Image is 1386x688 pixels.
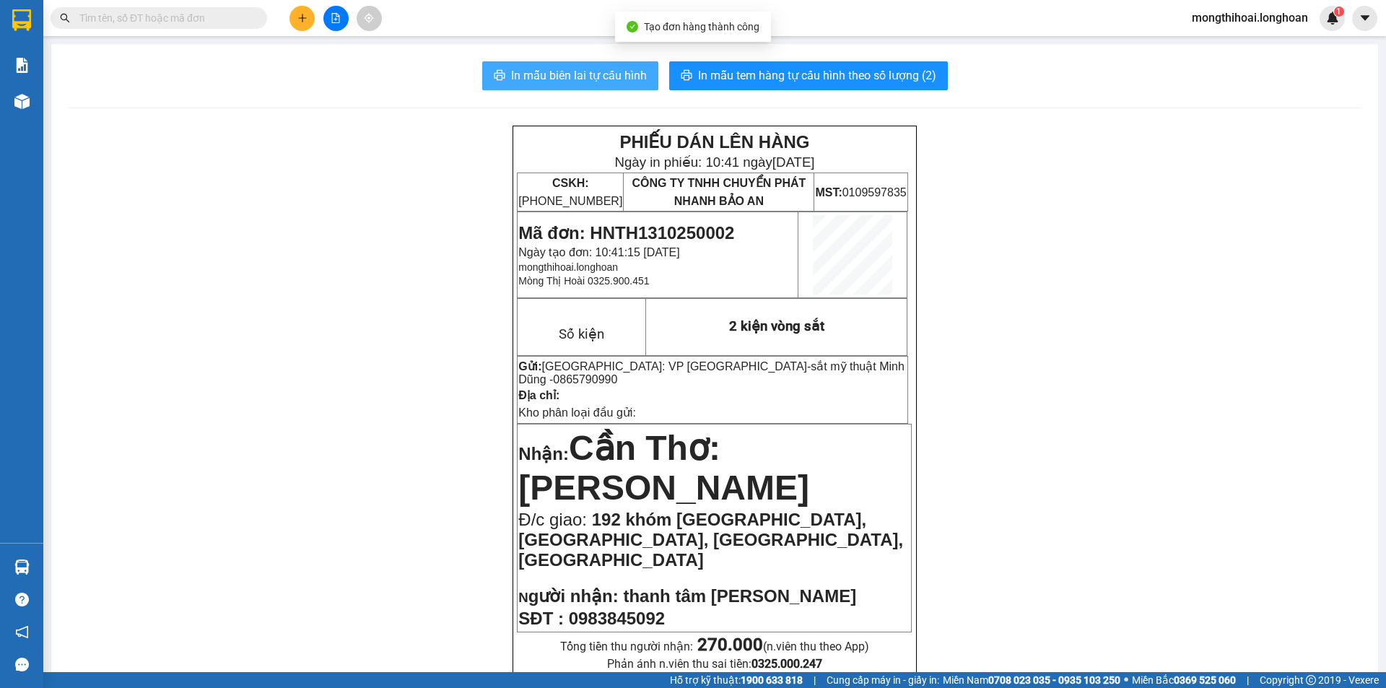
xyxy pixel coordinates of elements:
strong: PHIẾU DÁN LÊN HÀNG [96,6,286,26]
span: CÔNG TY TNHH CHUYỂN PHÁT NHANH BẢO AN [126,49,265,75]
strong: PHIẾU DÁN LÊN HÀNG [619,132,809,152]
strong: N [518,590,618,605]
span: [DATE] [772,154,815,170]
strong: CSKH: [40,49,77,61]
button: file-add [323,6,349,31]
span: thanh tâm [PERSON_NAME] [623,586,856,606]
span: file-add [331,13,341,23]
span: 0865790990 [553,373,617,386]
span: search [60,13,70,23]
span: [GEOGRAPHIC_DATA]: VP [GEOGRAPHIC_DATA] [542,360,807,373]
span: Ngày tạo đơn: 10:41:15 [DATE] [518,246,679,258]
span: - [518,360,905,386]
sup: 1 [1334,6,1344,17]
span: 0983845092 [569,609,665,628]
span: Kho phân loại đầu gửi: [518,406,636,419]
button: aim [357,6,382,31]
button: printerIn mẫu tem hàng tự cấu hình theo số lượng (2) [669,61,948,90]
span: | [814,672,816,688]
span: mongthihoai.longhoan [1180,9,1320,27]
button: caret-down [1352,6,1377,31]
span: message [15,658,29,671]
span: 0109597835 [815,186,906,199]
span: printer [681,69,692,83]
img: logo-vxr [12,9,31,31]
button: printerIn mẫu biên lai tự cấu hình [482,61,658,90]
span: Phản ánh n.viên thu sai tiền: [607,657,822,671]
strong: CSKH: [552,177,589,189]
span: Cần Thơ: [PERSON_NAME] [518,429,809,507]
span: Ngày in phiếu: 10:41 ngày [614,154,814,170]
span: caret-down [1359,12,1372,25]
img: warehouse-icon [14,94,30,109]
span: 2 kiện vòng sắt [729,318,824,334]
span: copyright [1306,675,1316,685]
strong: 1900 633 818 [741,674,803,686]
span: Cung cấp máy in - giấy in: [827,672,939,688]
strong: Địa chỉ: [518,389,559,401]
span: Mã đơn: HNTH1310250002 [518,223,734,243]
span: ⚪️ [1124,677,1128,683]
span: question-circle [15,593,29,606]
span: Số kiện [559,326,604,342]
strong: SĐT : [518,609,564,628]
span: 1 [1336,6,1341,17]
span: gười nhận: [528,586,619,606]
span: Đ/c giao: [518,510,591,529]
span: Tạo đơn hàng thành công [644,21,759,32]
span: plus [297,13,308,23]
span: In mẫu biên lai tự cấu hình [511,66,647,84]
strong: Gửi: [518,360,541,373]
input: Tìm tên, số ĐT hoặc mã đơn [79,10,250,26]
span: Tổng tiền thu người nhận: [560,640,869,653]
span: In mẫu tem hàng tự cấu hình theo số lượng (2) [698,66,936,84]
span: 192 khóm [GEOGRAPHIC_DATA], [GEOGRAPHIC_DATA], [GEOGRAPHIC_DATA], [GEOGRAPHIC_DATA] [518,510,903,570]
span: (n.viên thu theo App) [697,640,869,653]
span: sắt mỹ thuật Minh Dũng - [518,360,905,386]
span: check-circle [627,21,638,32]
img: icon-new-feature [1326,12,1339,25]
span: Miền Bắc [1132,672,1236,688]
span: printer [494,69,505,83]
span: | [1247,672,1249,688]
span: mongthihoai.longhoan [518,261,618,273]
img: warehouse-icon [14,559,30,575]
img: solution-icon [14,58,30,73]
span: Mòng Thị Hoài 0325.900.451 [518,275,649,287]
span: CÔNG TY TNHH CHUYỂN PHÁT NHANH BẢO AN [632,177,806,207]
span: [PHONE_NUMBER] [6,49,110,74]
span: Hỗ trợ kỹ thuật: [670,672,803,688]
span: [PHONE_NUMBER] [518,177,622,207]
strong: 0708 023 035 - 0935 103 250 [988,674,1120,686]
button: plus [289,6,315,31]
span: Ngày in phiếu: 08:58 ngày [91,29,291,44]
span: Mã đơn: HNTH1310250001 [6,87,222,107]
strong: 0369 525 060 [1174,674,1236,686]
strong: 270.000 [697,635,763,655]
span: aim [364,13,374,23]
strong: 0325.000.247 [751,657,822,671]
strong: MST: [815,186,842,199]
span: Miền Nam [943,672,1120,688]
span: Nhận: [518,444,569,463]
span: notification [15,625,29,639]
